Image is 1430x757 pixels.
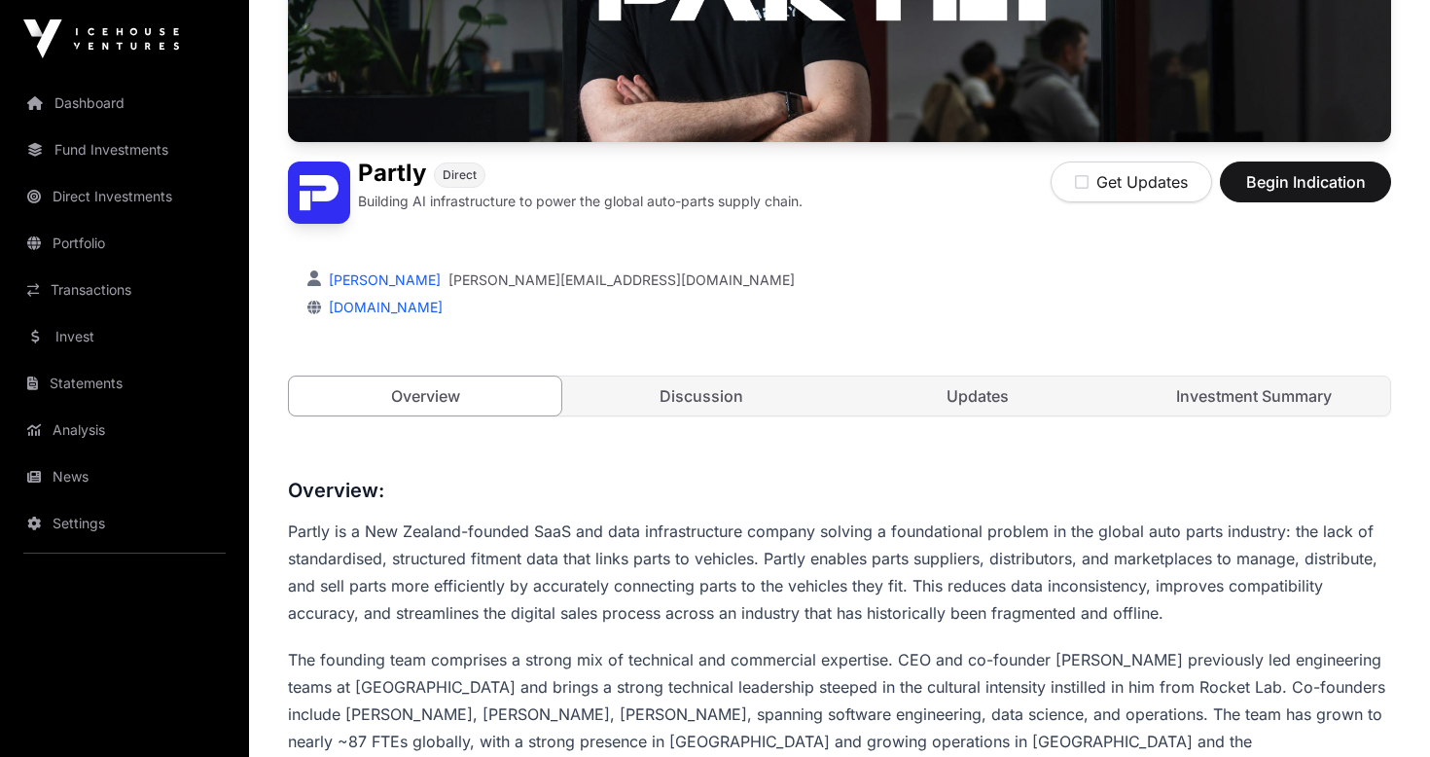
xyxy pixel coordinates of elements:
[16,362,233,405] a: Statements
[1118,377,1390,415] a: Investment Summary
[841,377,1114,415] a: Updates
[448,270,795,290] a: [PERSON_NAME][EMAIL_ADDRESS][DOMAIN_NAME]
[288,518,1391,627] p: Partly is a New Zealand-founded SaaS and data infrastructure company solving a foundational probl...
[321,299,443,315] a: [DOMAIN_NAME]
[16,222,233,265] a: Portfolio
[16,82,233,125] a: Dashboard
[1220,162,1391,202] button: Begin Indication
[23,19,179,58] img: Icehouse Ventures Logo
[16,175,233,218] a: Direct Investments
[16,269,233,311] a: Transactions
[16,315,233,358] a: Invest
[358,192,803,211] p: Building AI infrastructure to power the global auto-parts supply chain.
[288,475,1391,506] h3: Overview:
[16,502,233,545] a: Settings
[565,377,838,415] a: Discussion
[1333,664,1430,757] iframe: Chat Widget
[1051,162,1212,202] button: Get Updates
[288,376,562,416] a: Overview
[325,271,441,288] a: [PERSON_NAME]
[289,377,1390,415] nav: Tabs
[1220,181,1391,200] a: Begin Indication
[358,162,426,188] h1: Partly
[288,162,350,224] img: Partly
[16,409,233,451] a: Analysis
[443,167,477,183] span: Direct
[1244,170,1367,194] span: Begin Indication
[16,128,233,171] a: Fund Investments
[16,455,233,498] a: News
